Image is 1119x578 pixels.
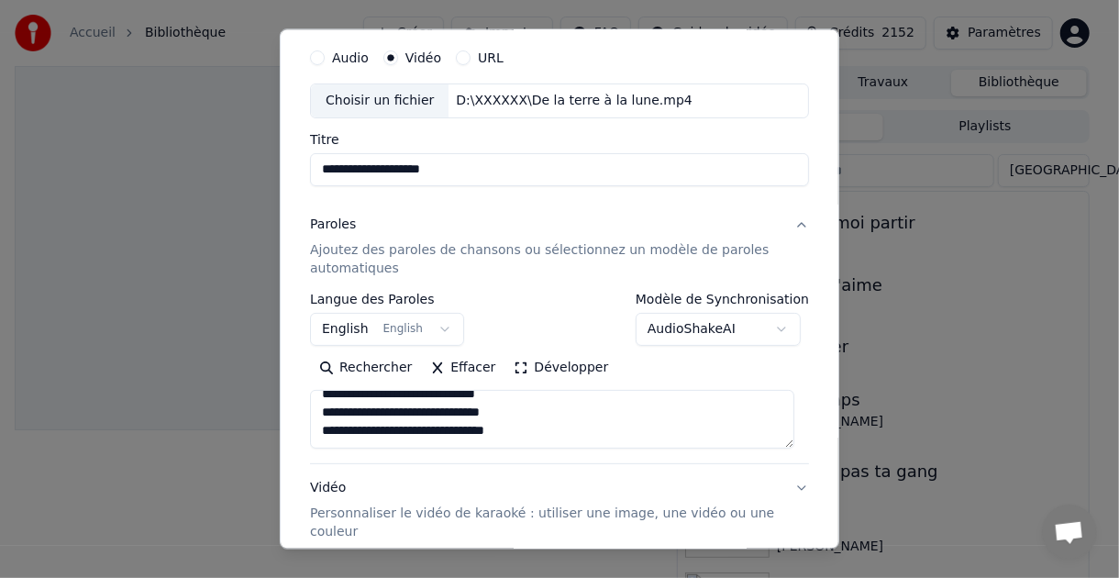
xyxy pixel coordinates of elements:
[310,463,809,555] button: VidéoPersonnaliser le vidéo de karaoké : utiliser une image, une vidéo ou une couleur
[421,352,504,382] button: Effacer
[636,292,809,305] label: Modèle de Synchronisation
[310,132,809,145] label: Titre
[478,51,504,64] label: URL
[332,51,369,64] label: Audio
[310,352,421,382] button: Rechercher
[310,240,780,277] p: Ajoutez des paroles de chansons ou sélectionnez un modèle de paroles automatiques
[310,504,780,540] p: Personnaliser le vidéo de karaoké : utiliser une image, une vidéo ou une couleur
[310,200,809,292] button: ParolesAjoutez des paroles de chansons ou sélectionnez un modèle de paroles automatiques
[310,478,780,540] div: Vidéo
[311,84,449,117] div: Choisir un fichier
[310,215,356,233] div: Paroles
[449,92,699,110] div: D:\XXXXXX\De la terre à la lune.mp4
[310,292,464,305] label: Langue des Paroles
[310,292,809,462] div: ParolesAjoutez des paroles de chansons ou sélectionnez un modèle de paroles automatiques
[405,51,441,64] label: Vidéo
[504,352,617,382] button: Développer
